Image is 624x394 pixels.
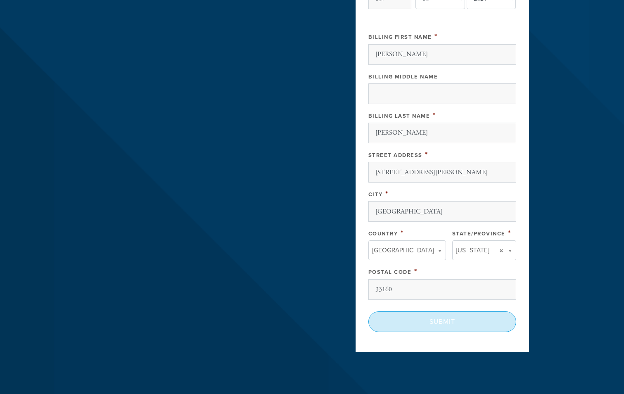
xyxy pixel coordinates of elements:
label: Billing First Name [368,34,432,40]
label: Billing Last Name [368,113,430,119]
label: Billing Middle Name [368,74,438,80]
label: State/Province [452,230,505,237]
span: [US_STATE] [456,245,489,256]
label: Country [368,230,398,237]
span: [GEOGRAPHIC_DATA] [372,245,434,256]
label: City [368,191,383,198]
label: Street Address [368,152,422,159]
span: This field is required. [508,228,511,237]
label: Postal Code [368,269,412,275]
a: [GEOGRAPHIC_DATA] [368,240,446,260]
span: This field is required. [414,267,418,276]
span: This field is required. [425,150,428,159]
span: This field is required. [401,228,404,237]
span: This field is required. [385,189,389,198]
span: This field is required. [433,111,436,120]
span: This field is required. [434,32,438,41]
input: Submit [368,311,516,332]
a: [US_STATE] [452,240,516,260]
